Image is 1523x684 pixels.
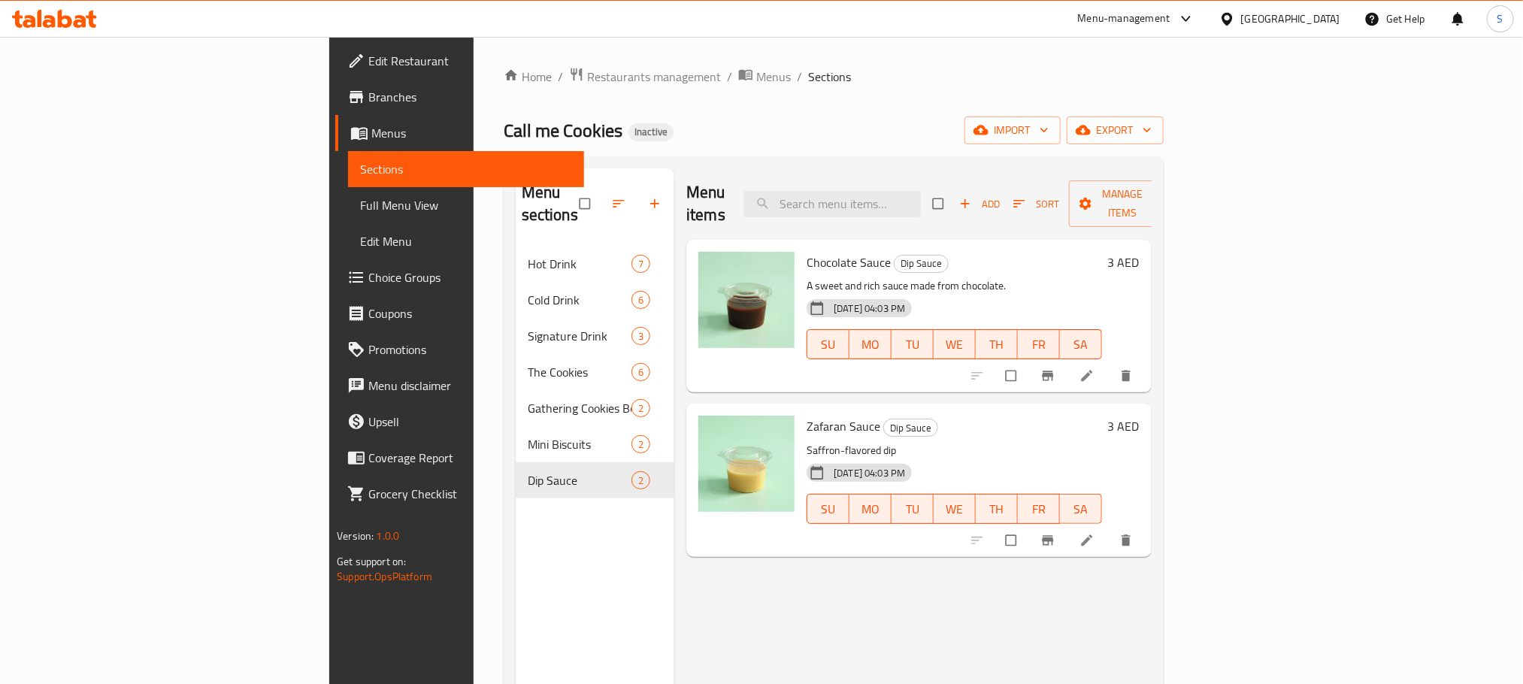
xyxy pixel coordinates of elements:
[1110,359,1146,392] button: delete
[631,435,650,453] div: items
[632,257,649,271] span: 7
[516,282,675,318] div: Cold Drink6
[686,181,725,226] h2: Menu items
[571,189,602,218] span: Select all sections
[638,187,674,220] button: Add section
[528,255,631,273] span: Hot Drink
[348,223,583,259] a: Edit Menu
[368,340,571,359] span: Promotions
[631,471,650,489] div: items
[934,494,976,524] button: WE
[855,498,886,520] span: MO
[528,291,631,309] span: Cold Drink
[849,329,892,359] button: MO
[368,449,571,467] span: Coverage Report
[1110,524,1146,557] button: delete
[631,291,650,309] div: items
[628,123,674,141] div: Inactive
[528,435,631,453] div: Mini Biscuits
[976,121,1049,140] span: import
[982,334,1012,356] span: TH
[940,334,970,356] span: WE
[797,68,802,86] li: /
[1497,11,1503,27] span: S
[738,67,791,86] a: Menus
[631,399,650,417] div: items
[813,498,843,520] span: SU
[698,252,795,348] img: Chocolate Sauce
[1241,11,1340,27] div: [GEOGRAPHIC_DATA]
[335,331,583,368] a: Promotions
[516,246,675,282] div: Hot Drink7
[335,79,583,115] a: Branches
[1079,368,1098,383] a: Edit menu item
[368,377,571,395] span: Menu disclaimer
[631,255,650,273] div: items
[898,498,928,520] span: TU
[1081,185,1164,222] span: Manage items
[1067,117,1164,144] button: export
[964,117,1061,144] button: import
[516,354,675,390] div: The Cookies6
[997,526,1028,555] span: Select to update
[335,476,583,512] a: Grocery Checklist
[892,329,934,359] button: TU
[855,334,886,356] span: MO
[632,401,649,416] span: 2
[360,196,571,214] span: Full Menu View
[940,498,970,520] span: WE
[1018,329,1060,359] button: FR
[892,494,934,524] button: TU
[528,363,631,381] span: The Cookies
[883,419,938,437] div: Dip Sauce
[1013,195,1059,213] span: Sort
[371,124,571,142] span: Menus
[976,329,1018,359] button: TH
[828,301,911,316] span: [DATE] 04:03 PM
[368,268,571,286] span: Choice Groups
[631,327,650,345] div: items
[807,329,849,359] button: SU
[348,187,583,223] a: Full Menu View
[1060,329,1102,359] button: SA
[807,251,891,274] span: Chocolate Sauce
[807,277,1102,295] p: A sweet and rich sauce made from chocolate.
[335,43,583,79] a: Edit Restaurant
[337,567,432,586] a: Support.OpsPlatform
[895,255,948,272] span: Dip Sauce
[377,526,400,546] span: 1.0.0
[528,471,631,489] div: Dip Sauce
[632,329,649,344] span: 3
[516,426,675,462] div: Mini Biscuits2
[337,526,374,546] span: Version:
[1060,494,1102,524] button: SA
[1024,498,1054,520] span: FR
[504,67,1164,86] nav: breadcrumb
[1066,498,1096,520] span: SA
[807,415,880,437] span: Zafaran Sauce
[1079,121,1152,140] span: export
[1024,334,1054,356] span: FR
[1031,359,1067,392] button: Branch-specific-item
[348,151,583,187] a: Sections
[807,494,849,524] button: SU
[335,440,583,476] a: Coverage Report
[813,334,843,356] span: SU
[368,304,571,322] span: Coupons
[335,259,583,295] a: Choice Groups
[528,399,631,417] span: Gathering Cookies Box
[808,68,851,86] span: Sections
[807,441,1102,460] p: Saffron-flavored dip
[828,466,911,480] span: [DATE] 04:03 PM
[516,390,675,426] div: Gathering Cookies Box2
[335,368,583,404] a: Menu disclaimer
[368,485,571,503] span: Grocery Checklist
[360,160,571,178] span: Sections
[698,416,795,512] img: Zafaran Sauce
[632,365,649,380] span: 6
[959,195,1000,213] span: Add
[976,494,1018,524] button: TH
